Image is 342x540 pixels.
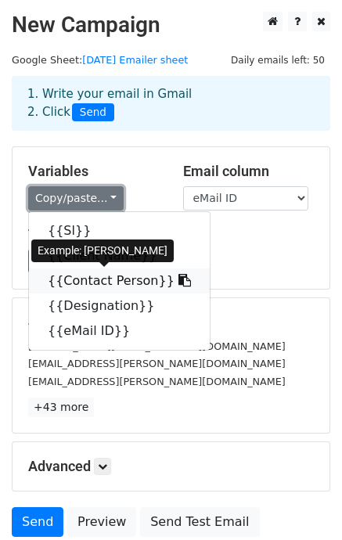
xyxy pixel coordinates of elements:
[225,52,330,69] span: Daily emails left: 50
[183,163,315,180] h5: Email column
[264,465,342,540] iframe: Chat Widget
[29,218,210,243] a: {{Sl}}
[28,398,94,417] a: +43 more
[12,54,188,66] small: Google Sheet:
[12,507,63,537] a: Send
[28,163,160,180] h5: Variables
[29,243,210,268] a: {{Client Name}}
[29,319,210,344] a: {{eMail ID}}
[28,340,286,352] small: [PERSON_NAME][EMAIL_ADDRESS][DOMAIN_NAME]
[31,239,174,262] div: Example: [PERSON_NAME]
[28,358,286,369] small: [EMAIL_ADDRESS][PERSON_NAME][DOMAIN_NAME]
[140,507,259,537] a: Send Test Email
[16,85,326,121] div: 1. Write your email in Gmail 2. Click
[72,103,114,122] span: Send
[29,293,210,319] a: {{Designation}}
[12,12,330,38] h2: New Campaign
[225,54,330,66] a: Daily emails left: 50
[82,54,188,66] a: [DATE] Emailer sheet
[28,186,124,211] a: Copy/paste...
[28,458,314,475] h5: Advanced
[28,376,286,387] small: [EMAIL_ADDRESS][PERSON_NAME][DOMAIN_NAME]
[29,268,210,293] a: {{Contact Person}}
[67,507,136,537] a: Preview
